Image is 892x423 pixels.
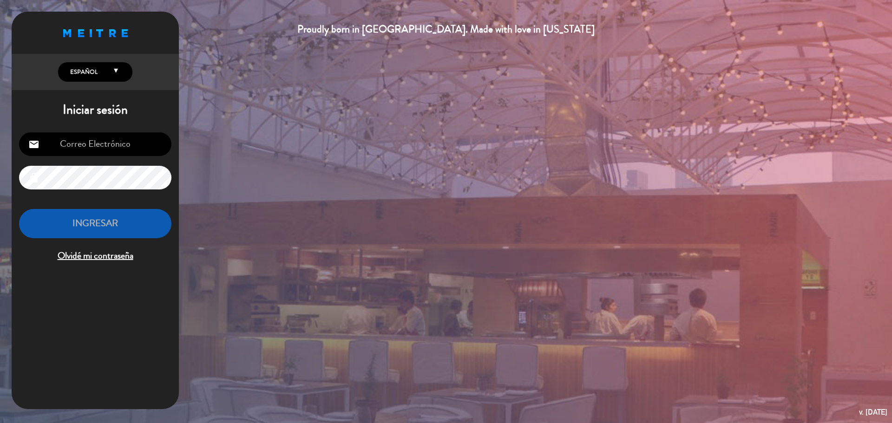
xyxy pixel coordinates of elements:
i: lock [28,172,39,183]
input: Correo Electrónico [19,132,171,156]
i: email [28,139,39,150]
div: v. [DATE] [859,406,887,418]
span: Español [68,67,98,77]
h1: Iniciar sesión [12,102,179,118]
button: INGRESAR [19,209,171,238]
span: Olvidé mi contraseña [19,248,171,264]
